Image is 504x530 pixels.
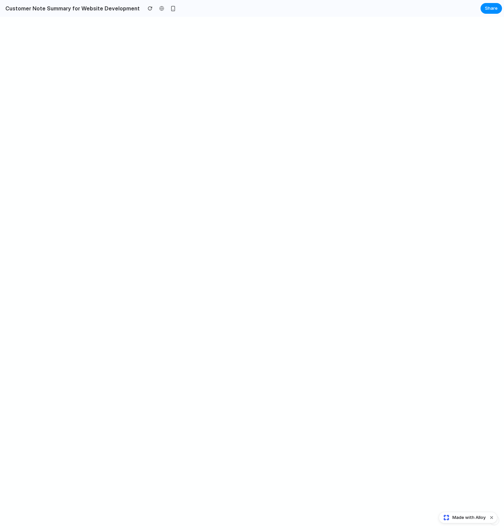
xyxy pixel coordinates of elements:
[485,5,498,12] span: Share
[481,3,502,14] button: Share
[439,514,486,521] a: Made with Alloy
[3,4,140,12] h2: Customer Note Summary for Website Development
[488,514,496,522] button: Dismiss watermark
[452,514,486,521] span: Made with Alloy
